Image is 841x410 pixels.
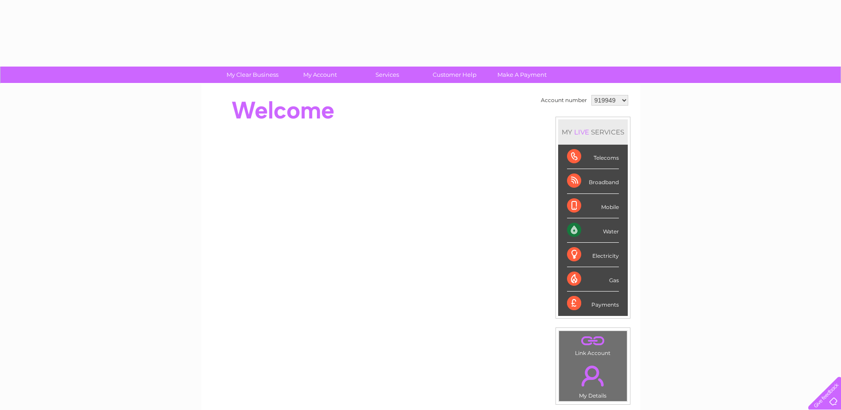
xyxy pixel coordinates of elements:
[539,93,589,108] td: Account number
[567,218,619,243] div: Water
[572,128,591,136] div: LIVE
[558,119,628,145] div: MY SERVICES
[351,67,424,83] a: Services
[567,267,619,292] div: Gas
[567,292,619,315] div: Payments
[418,67,491,83] a: Customer Help
[485,67,559,83] a: Make A Payment
[567,169,619,193] div: Broadband
[559,358,627,402] td: My Details
[561,360,625,391] a: .
[567,243,619,267] div: Electricity
[283,67,356,83] a: My Account
[561,333,625,349] a: .
[567,145,619,169] div: Telecoms
[216,67,289,83] a: My Clear Business
[567,194,619,218] div: Mobile
[559,331,627,359] td: Link Account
